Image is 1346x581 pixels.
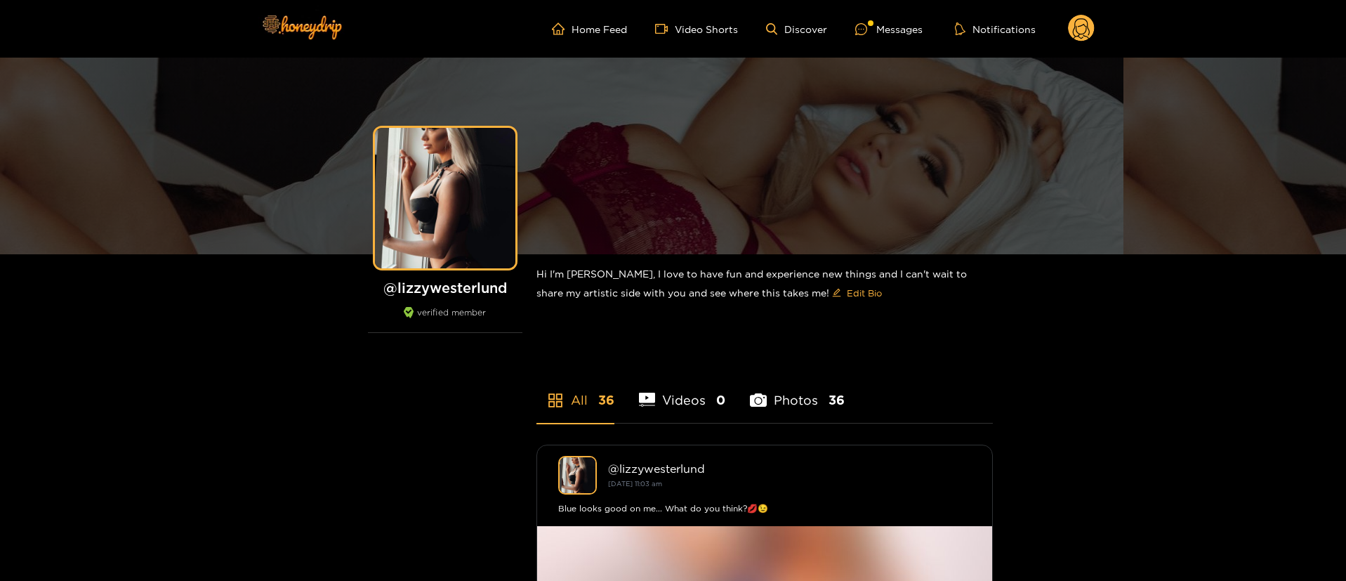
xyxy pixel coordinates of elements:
span: 36 [598,391,614,409]
span: video-camera [655,22,675,35]
span: edit [832,288,841,299]
a: Home Feed [552,22,627,35]
li: Photos [750,360,845,423]
span: home [552,22,572,35]
div: verified member [368,307,522,333]
span: Edit Bio [847,286,882,300]
span: 36 [829,391,845,409]
span: appstore [547,392,564,409]
img: lizzywesterlund [558,456,597,495]
li: Videos [639,360,726,423]
span: 0 [716,391,725,409]
li: All [536,360,614,423]
div: @ lizzywesterlund [608,462,971,475]
div: Blue looks good on me... What do you think?💋😉 [558,502,971,516]
div: Messages [855,21,923,37]
a: Video Shorts [655,22,738,35]
button: editEdit Bio [829,282,885,304]
div: Hi I'm [PERSON_NAME], I love to have fun and experience new things and I can't wait to share my a... [536,254,993,315]
small: [DATE] 11:03 am [608,480,662,488]
h1: @ lizzywesterlund [368,279,522,296]
a: Discover [766,23,827,35]
button: Notifications [951,22,1040,36]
